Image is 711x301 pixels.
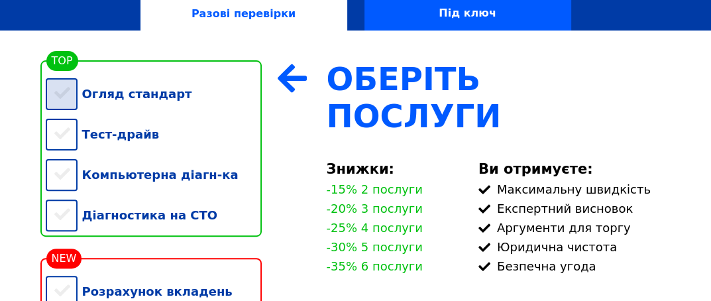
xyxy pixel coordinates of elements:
[478,161,666,177] div: Ви отримуєте:
[46,114,262,154] div: Тест-драйв
[478,182,666,196] div: Максимальну швидкість
[478,202,666,215] div: Експертний висновок
[46,74,262,114] div: Огляд стандарт
[327,202,423,215] div: -20% 3 послуги
[327,240,423,254] div: -30% 5 послуги
[327,182,423,196] div: -15% 2 послуги
[46,154,262,195] div: Компьютерна діагн-ка
[478,221,666,235] div: Аргументи для торгу
[327,161,463,177] div: Знижки:
[327,221,423,235] div: -25% 4 послуги
[327,259,423,273] div: -35% 6 послуги
[478,240,666,254] div: Юридична чистота
[46,195,262,235] div: Діагностика на СТО
[327,60,666,135] div: Оберіть Послуги
[478,259,666,273] div: Безпечна угода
